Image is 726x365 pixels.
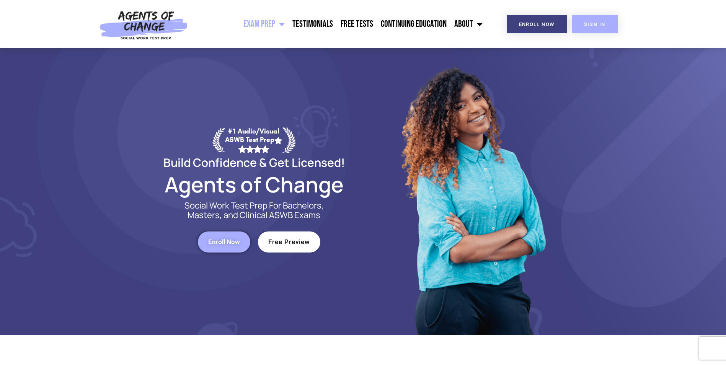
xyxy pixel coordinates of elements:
a: About [450,15,486,34]
img: Website Image 1 (1) [396,48,549,335]
span: Enroll Now [208,239,240,245]
h2: Agents of Change [145,176,363,193]
a: Exam Prep [240,15,289,34]
a: Enroll Now [198,231,250,253]
a: Enroll Now [507,15,567,33]
a: SIGN IN [572,15,618,33]
a: Continuing Education [377,15,450,34]
div: #1 Audio/Visual ASWB Test Prep [225,127,282,153]
span: Free Preview [268,239,310,245]
h2: Build Confidence & Get Licensed! [145,157,363,168]
p: Social Work Test Prep For Bachelors, Masters, and Clinical ASWB Exams [176,201,333,220]
a: Testimonials [289,15,337,34]
a: Free Tests [337,15,377,34]
a: Free Preview [258,231,320,253]
span: Enroll Now [519,22,555,27]
span: SIGN IN [584,22,605,27]
nav: Menu [192,15,486,34]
